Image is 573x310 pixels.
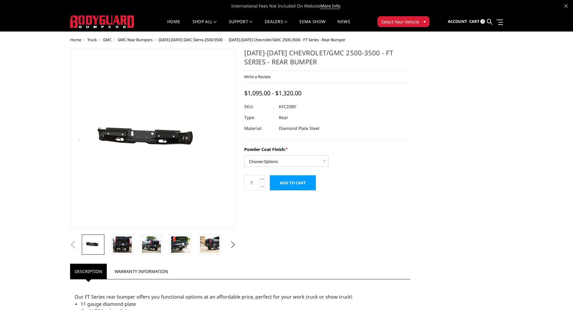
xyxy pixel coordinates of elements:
input: Add to Cart [270,175,316,190]
a: GMC [103,37,112,42]
span: [DATE]-[DATE] Chevrolet/GMC 2500-3500 - FT Series - Rear Bumper [229,37,345,42]
a: [DATE]-[DATE] GMC Sierra 2500/3500 [159,37,223,42]
a: Cart 0 [469,14,485,30]
span: Select Your Vehicle [381,19,419,25]
a: shop all [193,20,217,31]
span: ▾ [424,18,426,25]
label: Powder Coat Finish: [244,146,410,152]
a: 2020-2025 Chevrolet/GMC 2500-3500 - FT Series - Rear Bumper [70,48,236,229]
span: $1,095.00 - $1,320.00 [244,89,301,97]
dd: KFC20BY [279,101,296,112]
a: Support [229,20,253,31]
button: Previous [69,240,78,249]
img: 2020-2025 Chevrolet/GMC 2500-3500 - FT Series - Rear Bumper [84,236,103,253]
button: Next [228,240,237,249]
a: Warranty Information [110,264,173,279]
dt: SKU: [244,101,274,112]
dt: Material: [244,123,274,134]
a: Write a Review [244,74,270,79]
span: Cart [469,19,479,24]
dd: Rear [279,112,288,123]
a: SEMA Show [299,20,325,31]
a: Dealers [265,20,288,31]
img: BODYGUARD BUMPERS [70,15,135,28]
a: Account [448,14,467,30]
img: 2020-2025 Chevrolet/GMC 2500-3500 - FT Series - Rear Bumper [171,236,190,253]
a: GMC Rear Bumpers [118,37,152,42]
img: 2020-2025 Chevrolet/GMC 2500-3500 - FT Series - Rear Bumper [113,236,132,253]
img: 2020-2025 Chevrolet/GMC 2500-3500 - FT Series - Rear Bumper [142,236,161,253]
img: 2020-2025 Chevrolet/GMC 2500-3500 - FT Series - Rear Bumper [200,236,219,253]
dd: Diamond Plate Steel [279,123,319,134]
a: More Info [320,3,340,9]
a: Description [70,264,107,279]
span: 0 [480,19,485,24]
a: Home [167,20,180,31]
img: 2020-2025 Chevrolet/GMC 2500-3500 - FT Series - Rear Bumper [78,103,228,174]
span: 11 gauge diamond plate [81,301,136,307]
button: Select Your Vehicle [377,16,430,27]
span: Our FT Series rear bumper offers you functional options at an affordable price, perfect for your ... [75,293,352,300]
a: News [337,20,350,31]
a: Truck [87,37,97,42]
h1: [DATE]-[DATE] Chevrolet/GMC 2500-3500 - FT Series - Rear Bumper [244,48,410,71]
dt: Type: [244,112,274,123]
span: Account [448,19,467,24]
a: Home [70,37,81,42]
